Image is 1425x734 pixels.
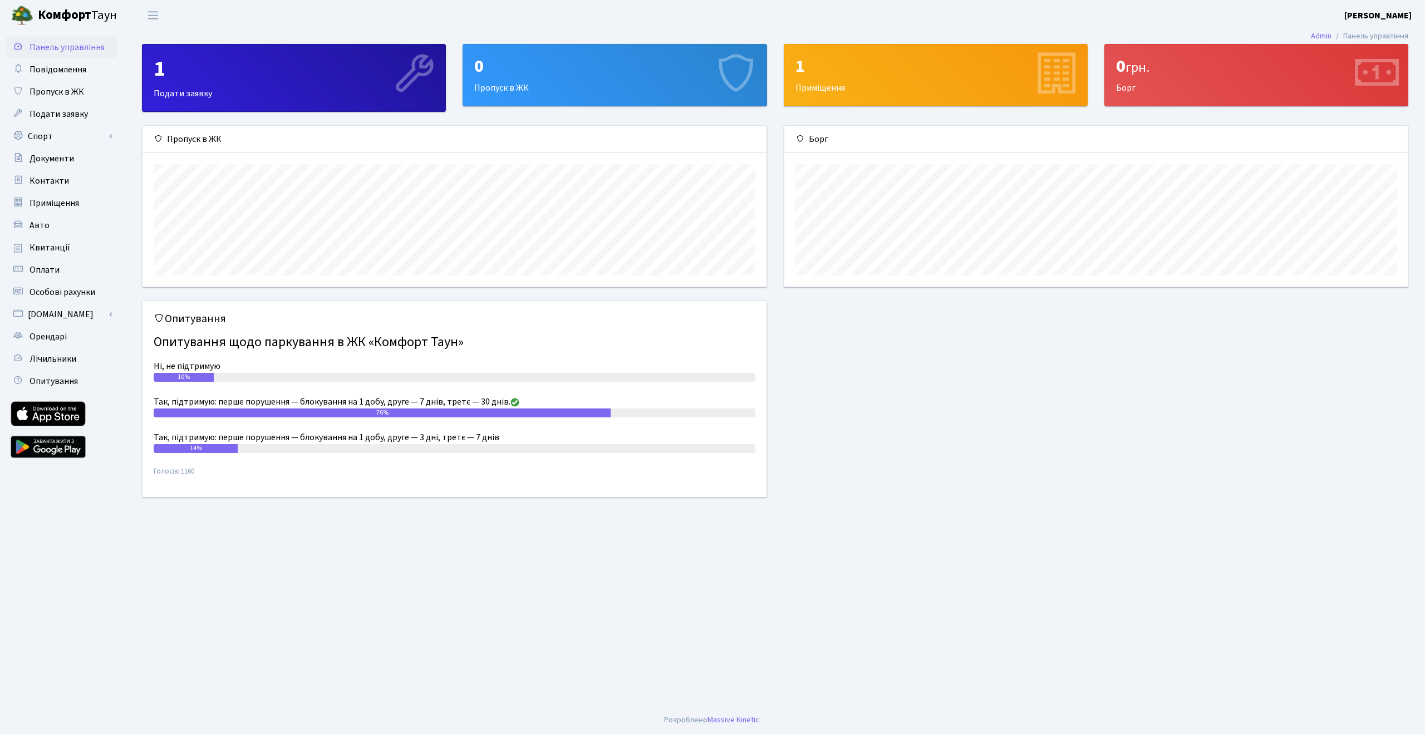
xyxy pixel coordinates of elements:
[154,444,238,453] div: 14%
[30,197,79,209] span: Приміщення
[6,303,117,326] a: [DOMAIN_NAME]
[463,44,766,106] a: 0Пропуск в ЖК
[6,81,117,103] a: Пропуск в ЖК
[139,6,167,24] button: Переключити навігацію
[6,36,117,58] a: Панель управління
[154,395,755,408] div: Так, підтримую: перше порушення — блокування на 1 добу, друге — 7 днів, третє — 30 днів.
[30,41,105,53] span: Панель управління
[6,259,117,281] a: Оплати
[30,331,67,343] span: Орендарі
[154,431,755,444] div: Так, підтримую: перше порушення — блокування на 1 добу, друге — 3 дні, третє — 7 днів
[38,6,91,24] b: Комфорт
[1126,58,1149,77] span: грн.
[142,44,446,112] a: 1Подати заявку
[154,56,434,82] div: 1
[6,103,117,125] a: Подати заявку
[30,108,88,120] span: Подати заявку
[30,175,69,187] span: Контакти
[6,125,117,147] a: Спорт
[784,44,1088,106] a: 1Приміщення
[784,45,1087,106] div: Приміщення
[6,147,117,170] a: Документи
[30,152,74,165] span: Документи
[154,359,755,373] div: Ні, не підтримую
[1294,24,1425,48] nav: breadcrumb
[6,237,117,259] a: Квитанції
[30,63,86,76] span: Повідомлення
[6,170,117,192] a: Контакти
[30,286,95,298] span: Особові рахунки
[30,375,78,387] span: Опитування
[1311,30,1331,42] a: Admin
[707,714,759,726] a: Massive Kinetic
[1344,9,1412,22] a: [PERSON_NAME]
[784,126,1408,153] div: Борг
[154,312,755,326] h5: Опитування
[1116,56,1397,77] div: 0
[30,264,60,276] span: Оплати
[30,219,50,231] span: Авто
[6,326,117,348] a: Орендарі
[6,370,117,392] a: Опитування
[6,58,117,81] a: Повідомлення
[142,126,766,153] div: Пропуск в ЖК
[30,242,70,254] span: Квитанції
[664,714,761,726] div: Розроблено .
[154,408,611,417] div: 76%
[1105,45,1408,106] div: Борг
[11,4,33,27] img: logo.png
[463,45,766,106] div: Пропуск в ЖК
[474,56,755,77] div: 0
[38,6,117,25] span: Таун
[30,353,76,365] span: Лічильники
[6,192,117,214] a: Приміщення
[30,86,84,98] span: Пропуск в ЖК
[154,330,755,355] h4: Опитування щодо паркування в ЖК «Комфорт Таун»
[154,373,214,382] div: 10%
[6,348,117,370] a: Лічильники
[795,56,1076,77] div: 1
[6,214,117,237] a: Авто
[154,466,755,486] small: Голосів: 1160
[142,45,445,111] div: Подати заявку
[6,281,117,303] a: Особові рахунки
[1331,30,1408,42] li: Панель управління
